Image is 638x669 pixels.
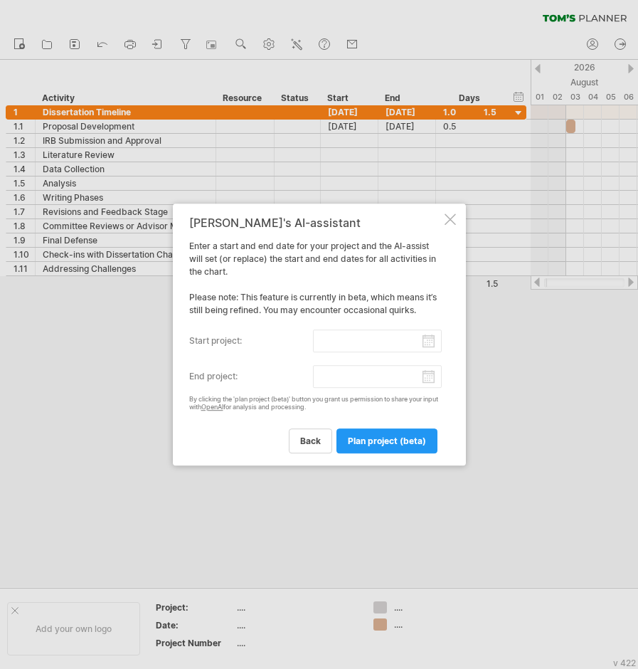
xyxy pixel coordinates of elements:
label: end project: [189,365,314,388]
div: [PERSON_NAME]'s AI-assistant [189,216,442,229]
div: By clicking the 'plan project (beta)' button you grant us permission to share your input with for... [189,396,442,411]
label: start project: [189,330,314,352]
span: back [300,436,321,446]
span: plan project (beta) [348,436,426,446]
a: plan project (beta) [336,428,437,453]
div: Enter a start and end date for your project and the AI-assist will set (or replace) the start and... [189,216,442,453]
a: back [289,428,332,453]
a: OpenAI [201,403,223,411]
